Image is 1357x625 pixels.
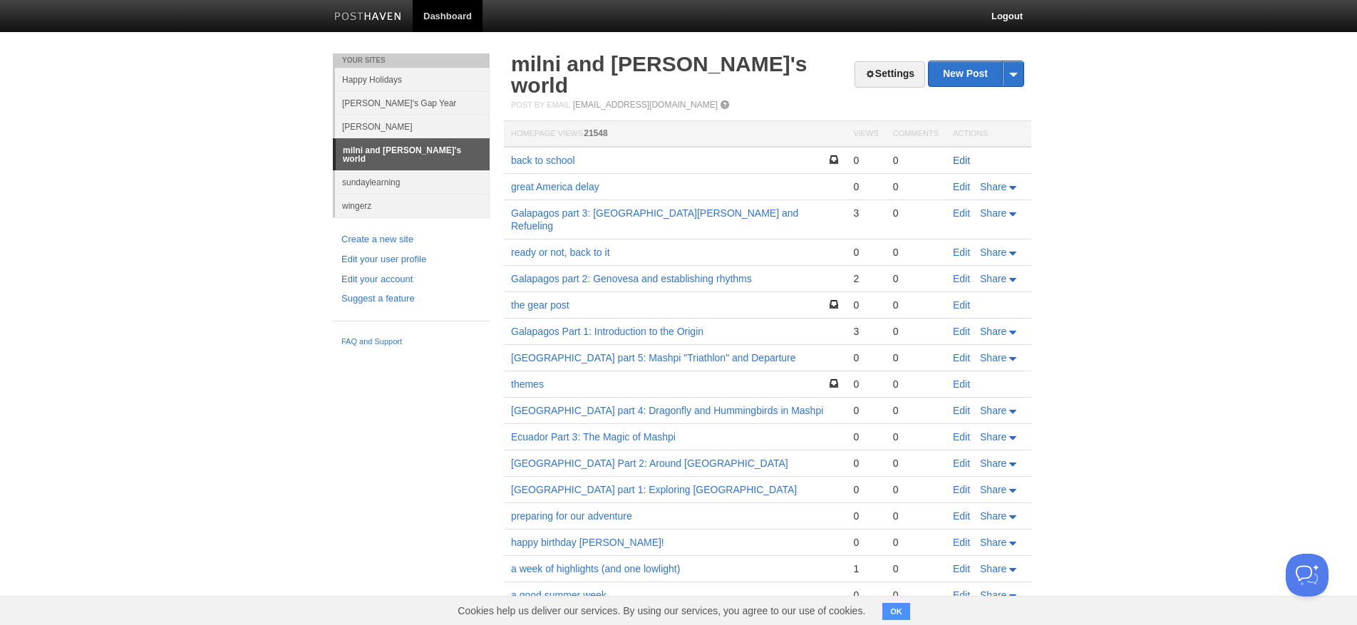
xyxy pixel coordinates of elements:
th: Actions [946,121,1031,148]
a: Edit [953,458,970,469]
div: 0 [893,351,939,364]
div: 2 [853,272,878,285]
a: Edit [953,378,970,390]
div: 0 [893,430,939,443]
a: ready or not, back to it [511,247,610,258]
a: Edit [953,155,970,166]
a: happy birthday [PERSON_NAME]! [511,537,664,548]
a: [PERSON_NAME] [335,115,490,138]
span: Share [980,405,1006,416]
img: Posthaven-bar [334,12,402,23]
a: sundaylearning [335,170,490,194]
a: Create a new site [341,232,481,247]
a: a week of highlights (and one lowlight) [511,563,680,574]
a: New Post [929,61,1023,86]
span: Share [980,326,1006,337]
a: Suggest a feature [341,291,481,306]
span: Share [980,537,1006,548]
div: 0 [893,536,939,549]
a: Edit [953,484,970,495]
iframe: Help Scout Beacon - Open [1286,554,1328,596]
a: Galapagos part 3: [GEOGRAPHIC_DATA][PERSON_NAME] and Refueling [511,207,798,232]
span: Share [980,484,1006,495]
a: Edit [953,431,970,443]
div: 0 [893,510,939,522]
a: [GEOGRAPHIC_DATA] part 4: Dragonfly and Hummingbirds in Mashpi [511,405,823,416]
a: Edit your user profile [341,252,481,267]
a: Edit [953,352,970,363]
span: Share [980,510,1006,522]
div: 0 [893,589,939,601]
div: 0 [893,299,939,311]
div: 0 [893,483,939,496]
a: Edit [953,273,970,284]
div: 0 [853,299,878,311]
span: Share [980,273,1006,284]
div: 0 [853,246,878,259]
span: Share [980,458,1006,469]
a: Edit your account [341,272,481,287]
span: Share [980,589,1006,601]
span: Share [980,352,1006,363]
button: OK [882,603,910,620]
div: 0 [853,404,878,417]
a: back to school [511,155,575,166]
span: Share [980,247,1006,258]
div: 0 [893,272,939,285]
span: Share [980,431,1006,443]
a: Settings [855,61,925,88]
a: [GEOGRAPHIC_DATA] Part 2: Around [GEOGRAPHIC_DATA] [511,458,788,469]
a: Edit [953,207,970,219]
a: FAQ and Support [341,336,481,348]
span: 21548 [584,128,607,138]
th: Homepage Views [504,121,846,148]
a: Galapagos part 2: Genovesa and establishing rhythms [511,273,752,284]
a: Edit [953,589,970,601]
div: 0 [853,154,878,167]
a: wingerz [335,194,490,217]
a: [GEOGRAPHIC_DATA] part 5: Mashpi "Triathlon" and Departure [511,352,796,363]
a: Galapagos Part 1: Introduction to the Origin [511,326,703,337]
span: Share [980,563,1006,574]
a: Edit [953,326,970,337]
a: themes [511,378,544,390]
a: Edit [953,181,970,192]
div: 3 [853,207,878,219]
div: 3 [853,325,878,338]
a: preparing for our adventure [511,510,632,522]
div: 0 [853,351,878,364]
div: 0 [893,325,939,338]
div: 0 [853,589,878,601]
div: 0 [893,404,939,417]
span: Share [980,181,1006,192]
div: 0 [893,154,939,167]
div: 0 [893,562,939,575]
a: Ecuador Part 3: The Magic of Mashpi [511,431,676,443]
th: Comments [886,121,946,148]
a: great America delay [511,181,599,192]
a: milni and [PERSON_NAME]'s world [336,139,490,170]
div: 0 [853,536,878,549]
span: Cookies help us deliver our services. By using our services, you agree to our use of cookies. [443,596,879,625]
div: 0 [853,430,878,443]
span: Share [980,207,1006,219]
span: Post by Email [511,100,570,109]
a: Edit [953,247,970,258]
li: Your Sites [333,53,490,68]
div: 0 [853,180,878,193]
div: 0 [853,457,878,470]
div: 0 [893,457,939,470]
div: 0 [853,378,878,391]
a: Edit [953,563,970,574]
div: 0 [853,483,878,496]
div: 0 [893,378,939,391]
a: the gear post [511,299,569,311]
div: 0 [893,180,939,193]
a: milni and [PERSON_NAME]'s world [511,52,808,97]
a: Edit [953,510,970,522]
a: [GEOGRAPHIC_DATA] part 1: Exploring [GEOGRAPHIC_DATA] [511,484,797,495]
div: 0 [893,246,939,259]
a: a good summer week [511,589,607,601]
div: 0 [893,207,939,219]
div: 1 [853,562,878,575]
